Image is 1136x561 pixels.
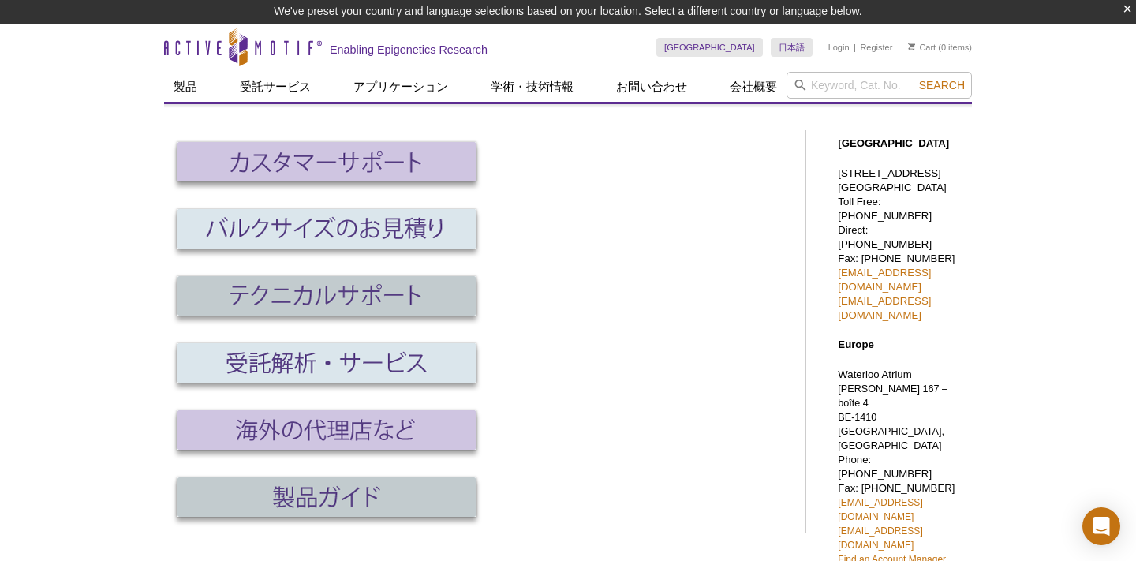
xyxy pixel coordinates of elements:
[914,78,970,92] button: Search
[172,452,481,464] a: 海外の代理店
[838,267,931,293] a: [EMAIL_ADDRESS][DOMAIN_NAME]
[908,42,936,53] a: Cart
[656,38,763,57] a: [GEOGRAPHIC_DATA]
[177,209,476,249] img: Order in Bulk
[854,38,856,57] li: |
[172,519,481,531] a: 各種製品ガイド
[1082,507,1120,545] div: Open Intercom Messenger
[177,410,476,450] img: Find a Distributor
[771,38,813,57] a: 日本語
[838,525,922,551] a: [EMAIL_ADDRESS][DOMAIN_NAME]
[481,72,583,102] a: 学術・技術情報
[908,43,915,50] img: Your Cart
[838,295,931,321] a: [EMAIL_ADDRESS][DOMAIN_NAME]
[177,477,476,517] img: Obtain Product Literature
[720,72,787,102] a: 会社概要
[177,343,476,383] img: Contact the Services Group
[607,72,697,102] a: お問い合わせ
[838,497,922,522] a: [EMAIL_ADDRESS][DOMAIN_NAME]
[172,385,481,397] a: 受託解析、サービス
[172,251,481,263] a: バルクサイズの見積・注文
[838,383,947,451] span: [PERSON_NAME] 167 – boîte 4 BE-1410 [GEOGRAPHIC_DATA], [GEOGRAPHIC_DATA]
[172,318,481,330] a: テクニカルサポート
[177,142,476,181] img: Contact Customer Support
[919,79,965,92] span: Search
[230,72,320,102] a: 受託サービス
[838,166,964,323] p: [STREET_ADDRESS] [GEOGRAPHIC_DATA] Toll Free: [PHONE_NUMBER] Direct: [PHONE_NUMBER] Fax: [PHONE_N...
[828,42,850,53] a: Login
[838,338,873,350] strong: Europe
[860,42,892,53] a: Register
[908,38,972,57] li: (0 items)
[787,72,972,99] input: Keyword, Cat. No.
[177,276,476,316] img: Contact Technical Support
[344,72,458,102] a: アプリケーション
[330,43,488,57] h2: Enabling Epigenetics Research
[164,72,207,102] a: 製品
[838,137,949,149] strong: [GEOGRAPHIC_DATA]
[172,184,481,196] a: カスタマーサポート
